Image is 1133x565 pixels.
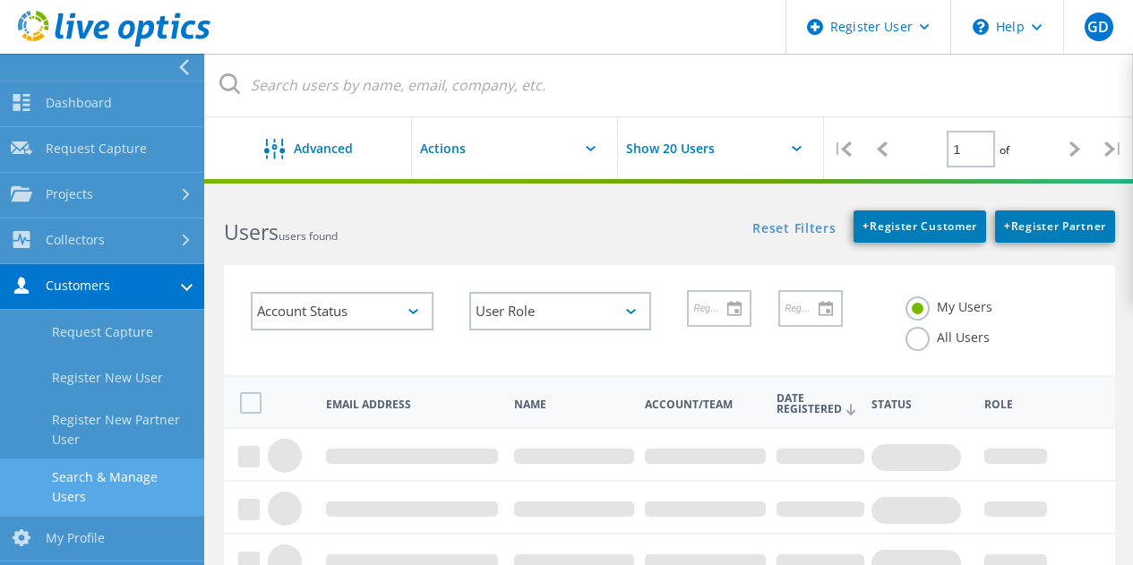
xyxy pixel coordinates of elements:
[995,210,1115,243] a: +Register Partner
[906,296,992,313] label: My Users
[777,393,856,415] span: Date Registered
[906,327,990,344] label: All Users
[863,218,870,234] b: +
[863,218,977,234] span: Register Customer
[824,117,863,181] div: |
[326,399,499,410] span: Email Address
[514,399,630,410] span: Name
[18,38,210,50] a: Live Optics Dashboard
[689,291,737,325] input: Register from
[871,399,969,410] span: Status
[645,399,760,410] span: Account/Team
[780,291,828,325] input: Register to
[1004,218,1106,234] span: Register Partner
[224,218,279,246] b: Users
[752,222,836,237] a: Reset Filters
[984,399,1047,410] span: Role
[251,292,433,330] div: Account Status
[279,228,338,244] span: users found
[973,19,989,35] svg: \n
[1094,117,1133,181] div: |
[1004,218,1011,234] b: +
[1000,142,1009,158] span: of
[294,142,353,155] span: Advanced
[854,210,986,243] a: +Register Customer
[469,292,652,330] div: User Role
[1087,20,1109,34] span: GD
